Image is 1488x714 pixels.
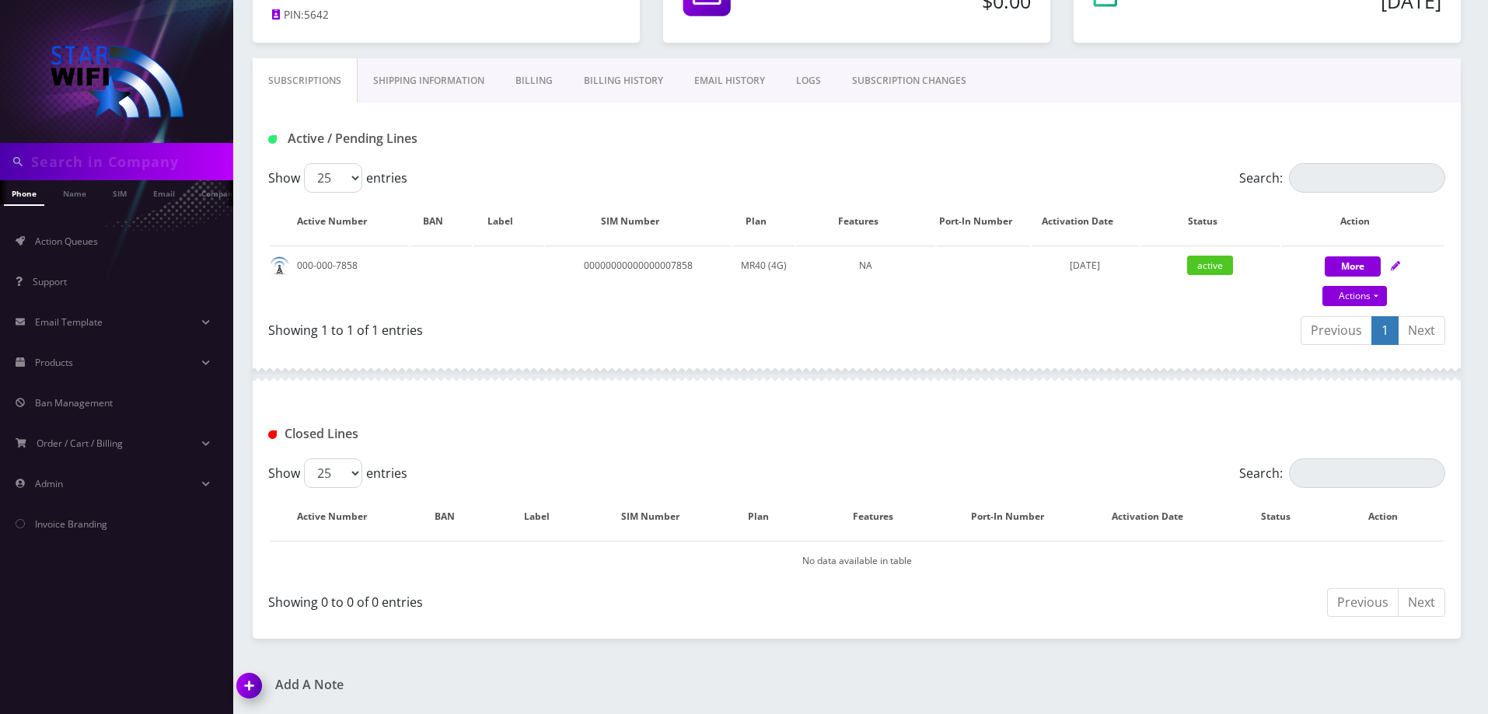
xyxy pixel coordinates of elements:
[1140,199,1280,244] th: Status: activate to sort column ascending
[1032,199,1139,244] th: Activation Date: activate to sort column ascending
[105,180,134,204] a: SIM
[268,315,845,340] div: Showing 1 to 1 of 1 entries
[1338,494,1444,539] th: Action : activate to sort column ascending
[270,494,409,539] th: Active Number: activate to sort column descending
[268,430,277,439] img: Closed Lines
[304,163,362,193] select: Showentries
[304,8,329,22] span: 5642
[568,58,679,103] a: Billing History
[35,517,107,531] span: Invoice Branding
[268,587,845,611] div: Showing 0 to 0 of 0 entries
[35,477,63,490] span: Admin
[270,541,1444,580] td: No data available in table
[1187,256,1233,275] span: active
[1281,199,1444,244] th: Action: activate to sort column ascending
[1231,494,1336,539] th: Status: activate to sort column ascending
[194,180,246,204] a: Company
[545,199,731,244] th: SIM Number: activate to sort column ascending
[496,494,592,539] th: Label: activate to sort column ascending
[679,58,781,103] a: EMAIL HISTORY
[952,494,1079,539] th: Port-In Number: activate to sort column ascending
[1322,286,1387,306] a: Actions
[1371,316,1399,345] a: 1
[304,458,362,488] select: Showentries
[1239,163,1445,193] label: Search:
[410,494,494,539] th: BAN: activate to sort column ascending
[937,199,1030,244] th: Port-In Number: activate to sort column ascending
[270,256,289,276] img: default.png
[796,246,935,308] td: NA
[268,458,407,488] label: Show entries
[33,275,67,288] span: Support
[268,163,407,193] label: Show entries
[1289,163,1445,193] input: Search:
[473,199,543,244] th: Label: activate to sort column ascending
[35,356,73,369] span: Products
[545,246,731,308] td: 00000000000000007858
[4,180,44,206] a: Phone
[270,246,409,308] td: 000-000-7858
[47,42,187,120] img: StarWiFi
[237,677,845,692] a: Add A Note
[1289,458,1445,488] input: Search:
[594,494,721,539] th: SIM Number: activate to sort column ascending
[253,58,358,103] a: Subscriptions
[35,396,113,409] span: Ban Management
[732,199,795,244] th: Plan: activate to sort column ascending
[268,131,645,146] h1: Active / Pending Lines
[781,58,837,103] a: LOGS
[811,494,950,539] th: Features: activate to sort column ascending
[410,199,472,244] th: BAN: activate to sort column ascending
[35,315,103,329] span: Email Template
[724,494,809,539] th: Plan: activate to sort column ascending
[1239,458,1445,488] label: Search:
[268,427,645,441] h1: Closed Lines
[268,135,277,144] img: Active / Pending Lines
[796,199,935,244] th: Features: activate to sort column ascending
[1398,316,1445,345] a: Next
[1070,259,1100,272] span: [DATE]
[35,235,98,248] span: Action Queues
[55,180,94,204] a: Name
[358,58,500,103] a: Shipping Information
[270,199,409,244] th: Active Number: activate to sort column ascending
[1301,316,1372,345] a: Previous
[1325,256,1381,277] button: More
[272,8,304,23] a: PIN:
[1327,588,1399,617] a: Previous
[732,246,795,308] td: MR40 (4G)
[1398,588,1445,617] a: Next
[145,180,183,204] a: Email
[500,58,568,103] a: Billing
[37,437,123,450] span: Order / Cart / Billing
[31,147,229,176] input: Search in Company
[837,58,982,103] a: SUBSCRIPTION CHANGES
[1081,494,1228,539] th: Activation Date: activate to sort column ascending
